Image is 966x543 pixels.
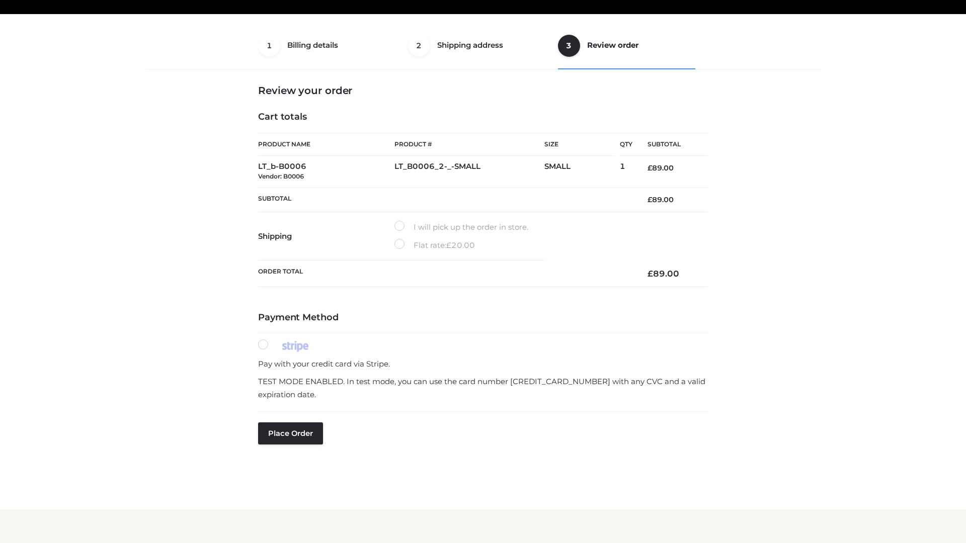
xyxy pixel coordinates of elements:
[632,133,708,156] th: Subtotal
[258,187,632,212] th: Subtotal
[648,163,674,172] bdi: 89.00
[258,312,708,323] h4: Payment Method
[544,156,620,188] td: SMALL
[258,133,394,156] th: Product Name
[258,212,394,260] th: Shipping
[648,195,674,204] bdi: 89.00
[258,156,394,188] td: LT_b-B0006
[446,240,475,250] bdi: 20.00
[648,268,653,279] span: £
[648,195,652,204] span: £
[258,112,708,123] h4: Cart totals
[258,375,708,401] p: TEST MODE ENABLED. In test mode, you can use the card number [CREDIT_CARD_NUMBER] with any CVC an...
[544,133,615,156] th: Size
[258,357,708,371] p: Pay with your credit card via Stripe.
[394,133,544,156] th: Product #
[258,422,323,444] button: Place order
[620,133,632,156] th: Qty
[446,240,451,250] span: £
[258,172,304,180] small: Vendor: B0006
[258,84,708,97] h3: Review your order
[620,156,632,188] td: 1
[394,239,475,252] label: Flat rate:
[258,260,632,287] th: Order Total
[648,163,652,172] span: £
[394,156,544,188] td: LT_B0006_2-_-SMALL
[394,221,528,234] label: I will pick up the order in store.
[648,268,679,279] bdi: 89.00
